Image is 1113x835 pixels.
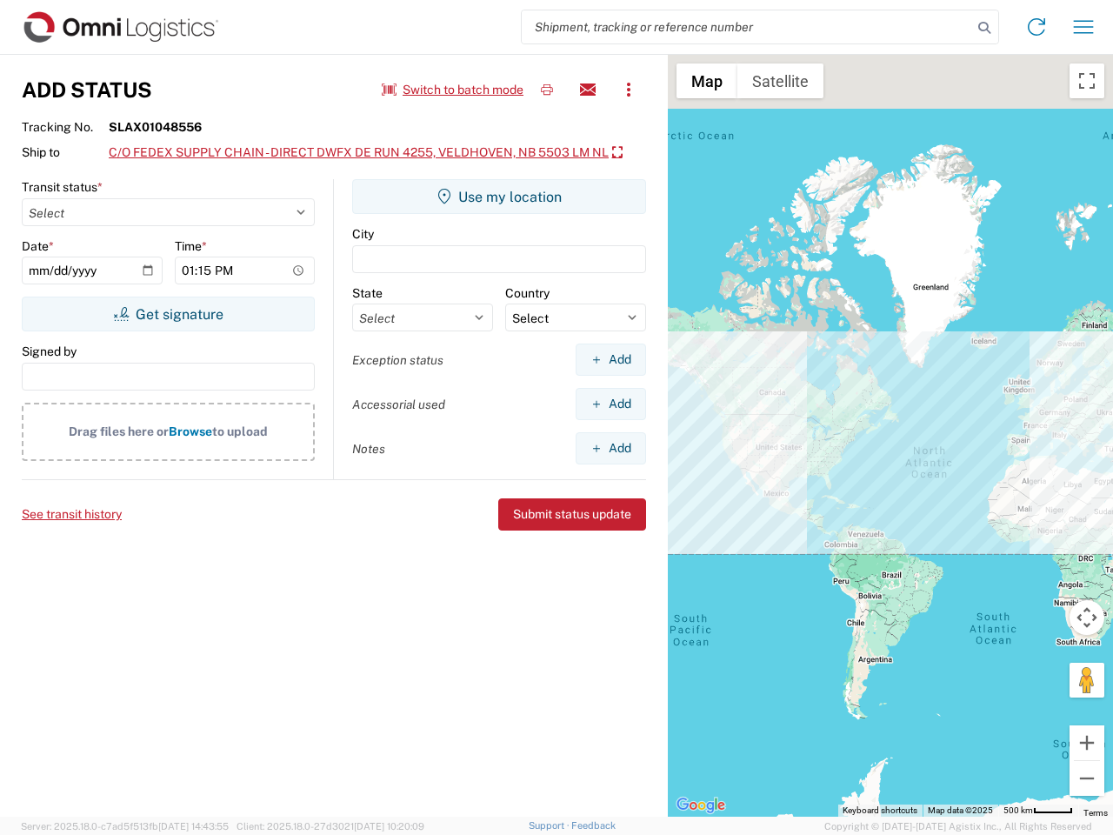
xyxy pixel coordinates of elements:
span: Ship to [22,144,109,160]
button: Map Scale: 500 km per 42 pixels [998,805,1078,817]
label: Time [175,238,207,254]
label: Transit status [22,179,103,195]
img: Google [672,794,730,817]
button: Submit status update [498,498,646,531]
a: Terms [1083,808,1108,818]
label: Signed by [22,344,77,359]
a: Feedback [571,820,616,831]
a: Open this area in Google Maps (opens a new window) [672,794,730,817]
button: Add [576,432,646,464]
button: Toggle fullscreen view [1070,63,1104,98]
span: Map data ©2025 [928,805,993,815]
button: Keyboard shortcuts [843,805,917,817]
label: Accessorial used [352,397,445,412]
span: Tracking No. [22,119,109,135]
span: Client: 2025.18.0-27d3021 [237,821,424,832]
button: Show street map [676,63,737,98]
span: Browse [169,424,212,438]
button: Map camera controls [1070,600,1104,635]
a: C/O FEDEX SUPPLY CHAIN - DIRECT DWFX DE RUN 4255, VELDHOVEN, NB 5503 LM NL [109,138,623,168]
button: Add [576,388,646,420]
span: Copyright © [DATE]-[DATE] Agistix Inc., All Rights Reserved [824,818,1092,834]
span: [DATE] 10:20:09 [354,821,424,832]
button: Zoom out [1070,761,1104,796]
label: Country [505,285,550,301]
label: Exception status [352,352,443,368]
button: Get signature [22,297,315,331]
label: Date [22,238,54,254]
label: State [352,285,383,301]
label: Notes [352,441,385,457]
button: See transit history [22,500,122,529]
span: 500 km [1003,805,1033,815]
strong: SLAX01048556 [109,119,202,135]
input: Shipment, tracking or reference number [522,10,972,43]
label: City [352,226,374,242]
button: Add [576,344,646,376]
span: Server: 2025.18.0-c7ad5f513fb [21,821,229,832]
button: Show satellite imagery [737,63,823,98]
span: [DATE] 14:43:55 [158,821,229,832]
span: to upload [212,424,268,438]
h3: Add Status [22,77,152,103]
button: Switch to batch mode [382,76,523,104]
button: Use my location [352,179,646,214]
button: Zoom in [1070,725,1104,760]
a: Support [529,820,572,831]
span: Drag files here or [69,424,169,438]
button: Drag Pegman onto the map to open Street View [1070,663,1104,698]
